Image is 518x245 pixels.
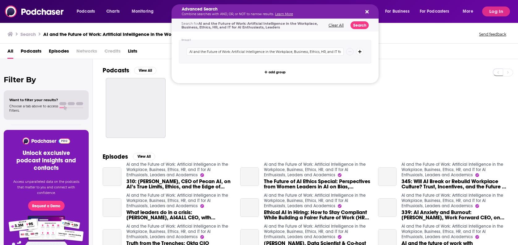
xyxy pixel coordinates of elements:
span: Credits [104,46,121,59]
p: Access unparalleled data on the podcasts that matter to you and connect with confidence. [11,179,81,196]
span: Choose a tab above to access filters. [9,104,58,113]
a: AI and the Future of Work: Artificial Intelligence in the Workplace, Business, Ethics, HR, and IT... [401,162,503,178]
a: AI and the Future of Work: Artificial Intelligence in the Workplace, Business, Ethics, HR, and IT... [401,224,503,239]
a: Ethical AI in Hiring: How to Stay Compliant While Building a Fairer Future of Work (HR Day Specia... [264,210,371,220]
a: 310: Dr. Zohar Bronfman, CEO of Pecan AI, on AI’s True Limits, Ethics, and the Edge of Human vs. ... [126,179,233,189]
span: Podcasts [77,7,95,16]
span: AI and the Future of Work: Artificial Intelligence in the Workplace, Business, Ethics, HR, and IT... [181,21,318,29]
span: Networks [76,46,97,59]
button: Clear All [327,23,346,28]
span: 310: [PERSON_NAME], CEO of Pecan AI, on AI’s True Limits, Ethics, and the Edge of Human vs. Artif... [126,179,233,189]
input: Type a keyword or phrase... [187,48,344,56]
a: Ethical AI in Hiring: How to Stay Compliant While Building a Fairer Future of Work (HR Day Specia... [240,198,259,217]
img: Podchaser - Follow, Share and Rate Podcasts [5,6,64,17]
a: The Future of AI Ethics Special: Perspectives from Women Leaders in AI on Bias, Accountability & ... [240,167,259,186]
span: add group [269,71,286,74]
h2: Podcasts [103,67,129,74]
a: 339: AI Anxiety and Burnout: Brian Elliott, Work Forward CEO, on Building Trust in the Workplace [401,210,508,220]
span: More [463,7,473,16]
p: Combine searches with AND, OR, or NOT to narrow results. [182,13,359,16]
h2: Filter By [4,75,89,84]
h3: Search [20,31,36,37]
button: Search [350,21,369,29]
h4: Group 1 [181,39,191,41]
a: AI and the Future of Work: Artificial Intelligence in the Workplace, Business, Ethics, HR, and IT... [264,193,366,208]
a: 310: Dr. Zohar Bronfman, CEO of Pecan AI, on AI’s True Limits, Ethics, and the Edge of Human vs. ... [103,167,121,186]
button: open menu [416,6,458,16]
h3: AI and the Future of Work: Artificial Intelligence in the Workplace, Business, Ethics, HR, and IT... [43,31,310,37]
a: PodcastsView All [103,67,156,74]
div: Search podcasts, credits, & more... [172,4,379,19]
a: AI and the Future of Work: Artificial Intelligence in the Workplace, Business, Ethics, HR, and IT... [126,162,228,178]
h3: Unlock exclusive podcast insights and contacts [11,149,81,172]
button: open menu [127,6,162,16]
a: All [7,46,13,59]
button: Send feedback [477,32,508,37]
a: Charts [102,6,123,16]
a: What leaders do in a crisis: Tess Posner, AI4ALL CEO, with Dan Turchin on this week's episode of ... [126,210,233,220]
h2: Episodes [103,153,128,161]
a: 339: AI Anxiety and Burnout: Brian Elliott, Work Forward CEO, on Building Trust in the Workplace [378,198,397,217]
button: open menu [381,6,417,16]
span: Monitoring [132,7,154,16]
span: Search for [181,21,318,29]
span: Charts [106,7,120,16]
a: Episodes [49,46,69,59]
span: For Business [385,7,410,16]
a: 345: Will AI Break or Rebuild Workplace Culture? Trust, Incentives, and the Future of Teams with ... [401,179,508,189]
button: Log In [482,6,510,16]
a: Podcasts [21,46,41,59]
span: 339: AI Anxiety and Burnout: [PERSON_NAME], Work Forward CEO, on Building Trust in the Workplace [401,210,508,220]
a: Learn More [275,12,293,16]
img: Podchaser - Follow, Share and Rate Podcasts [22,137,70,144]
button: View All [134,67,156,74]
span: Want to filter your results? [9,98,58,102]
button: open menu [72,6,103,16]
button: View All [133,153,155,160]
a: EpisodesView All [103,153,155,161]
a: AI and the Future of Work: Artificial Intelligence in the Workplace, Business, Ethics, HR, and IT... [264,224,366,239]
button: open menu [458,6,481,16]
span: What leaders do in a crisis: [PERSON_NAME], AI4ALL CEO, with [PERSON_NAME] on this week's episode... [126,210,233,220]
a: AI and the Future of Work: Artificial Intelligence in the Workplace, Business, Ethics, HR, and IT... [126,224,228,239]
a: AI and the Future of Work: Artificial Intelligence in the Workplace, Business, Ethics, HR, and IT... [401,193,503,208]
a: AI and the Future of Work: Artificial Intelligence in the Workplace, Business, Ethics, HR, and IT... [264,162,366,178]
span: For Podcasters [420,7,449,16]
button: Request a Demo [28,201,65,211]
a: 345: Will AI Break or Rebuild Workplace Culture? Trust, Incentives, and the Future of Teams with ... [378,167,397,186]
a: Lists [128,46,137,59]
a: AI and the Future of Work: Artificial Intelligence in the Workplace, Business, Ethics, HR, and IT... [126,193,228,208]
button: add group [263,68,288,76]
a: The Future of AI Ethics Special: Perspectives from Women Leaders in AI on Bias, Accountability & ... [264,179,371,189]
a: What leaders do in a crisis: Tess Posner, AI4ALL CEO, with Dan Turchin on this week's episode of ... [103,198,121,217]
h5: Advanced Search [182,7,359,11]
